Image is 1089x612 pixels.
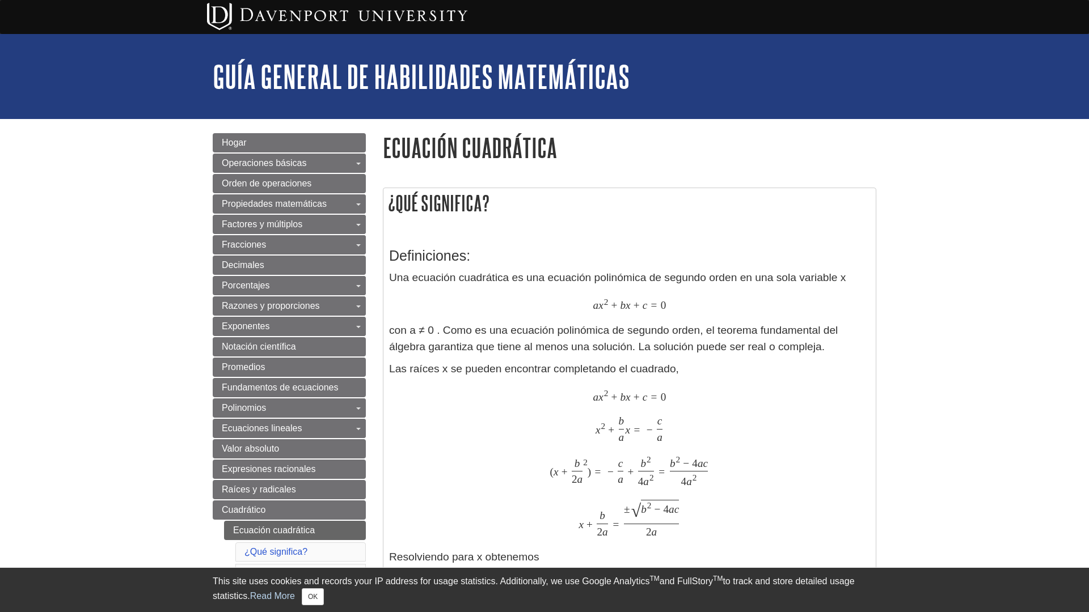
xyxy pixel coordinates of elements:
span: a [686,475,692,488]
span: b [620,299,626,312]
a: Ecuación cuadrática [224,521,366,540]
span: 2 [693,473,697,483]
h1: Ecuación cuadrática [383,133,876,162]
a: Decimales [213,256,366,275]
a: Exponentes [213,317,366,336]
span: c [618,457,623,470]
span: a [593,299,599,312]
span: x [598,299,603,312]
a: Operaciones básicas [213,154,366,173]
span: Notación científica [222,342,296,351]
span: c [674,503,679,516]
span: x [626,299,631,312]
span: Cuadrático [222,505,265,515]
a: ¿Qué significa? [244,547,307,556]
span: + [608,423,614,436]
span: + [611,299,618,312]
span: b [641,457,647,470]
h2: ¿Qué significa? [383,188,876,218]
span: 2 [647,454,651,465]
span: ) [588,465,591,478]
span: 2 [676,454,681,465]
span: Factores y múltiplos [222,219,302,229]
a: Cuadrático [213,500,366,520]
span: 0 [661,390,666,403]
span: x [596,423,601,436]
span: + [562,465,568,478]
img: Davenport University [207,3,467,30]
span: + [611,390,618,403]
a: Promedios [213,358,366,377]
a: Fundamentos de ecuaciones [213,378,366,397]
a: Expresiones racionales [213,460,366,479]
a: Ecuaciones lineales [213,419,366,438]
span: Decimales [222,260,264,270]
span: c [643,390,648,403]
span: 4 [692,457,698,470]
span: = [595,465,601,478]
span: 0 [661,299,666,312]
span: 2 [604,388,609,398]
span: b [619,414,624,427]
a: Read More [250,591,295,601]
span: Operaciones básicas [222,158,306,168]
span: Raíces y radicales [222,484,296,494]
span: b [600,509,605,522]
span: x [598,390,603,403]
span: + [627,465,634,478]
span: c [657,414,662,427]
span: = [659,465,665,478]
span: − [607,465,614,478]
sup: TM [713,575,723,583]
span: a [593,390,599,403]
p: Una ecuación cuadrática es una ecuación polinómica de segundo orden en una sola variable x con a ... [389,270,870,355]
span: a [669,503,674,516]
span: + [586,518,593,531]
a: Polinomios [213,398,366,418]
a: Notación científica [213,337,366,356]
span: Exponentes [222,321,270,331]
span: 2 [604,297,609,307]
sup: TM [649,575,659,583]
h3: Definiciones: [389,248,870,264]
span: b [575,457,580,470]
span: x [626,390,631,403]
span: Fracciones [222,240,266,249]
button: Close [302,588,324,605]
span: − [655,503,661,516]
span: − [647,423,653,436]
span: a [652,525,657,538]
span: a [657,431,662,444]
span: + [634,390,640,403]
span: b [620,390,626,403]
span: a [602,525,608,538]
span: b [641,503,647,516]
span: Expresiones racionales [222,464,315,474]
span: a [619,431,624,444]
span: Fundamentos de ecuaciones [222,382,338,392]
div: This site uses cookies and records your IP address for usage statistics. Additionally, we use Goo... [213,575,876,605]
span: c [643,299,648,312]
span: = [634,423,640,436]
span: a [577,473,583,486]
a: Razones y proporciones [213,296,366,316]
span: x [579,518,584,531]
span: 2 [601,421,605,431]
span: Hogar [222,138,247,147]
a: Porcentajes [213,276,366,295]
span: − [683,457,689,470]
a: Orden de operaciones [213,174,366,193]
span: Ecuaciones lineales [222,423,302,433]
span: 2 [646,525,652,538]
span: Valor absoluto [222,444,279,453]
span: + [634,299,640,312]
span: ( [550,465,554,478]
span: 2 [597,525,602,538]
span: Orden de operaciones [222,178,311,188]
span: 4 [638,475,644,488]
span: a [643,475,649,488]
a: Raíces y radicales [213,480,366,499]
span: √ [631,500,641,522]
span: ± [624,503,630,516]
span: Promedios [222,362,265,372]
